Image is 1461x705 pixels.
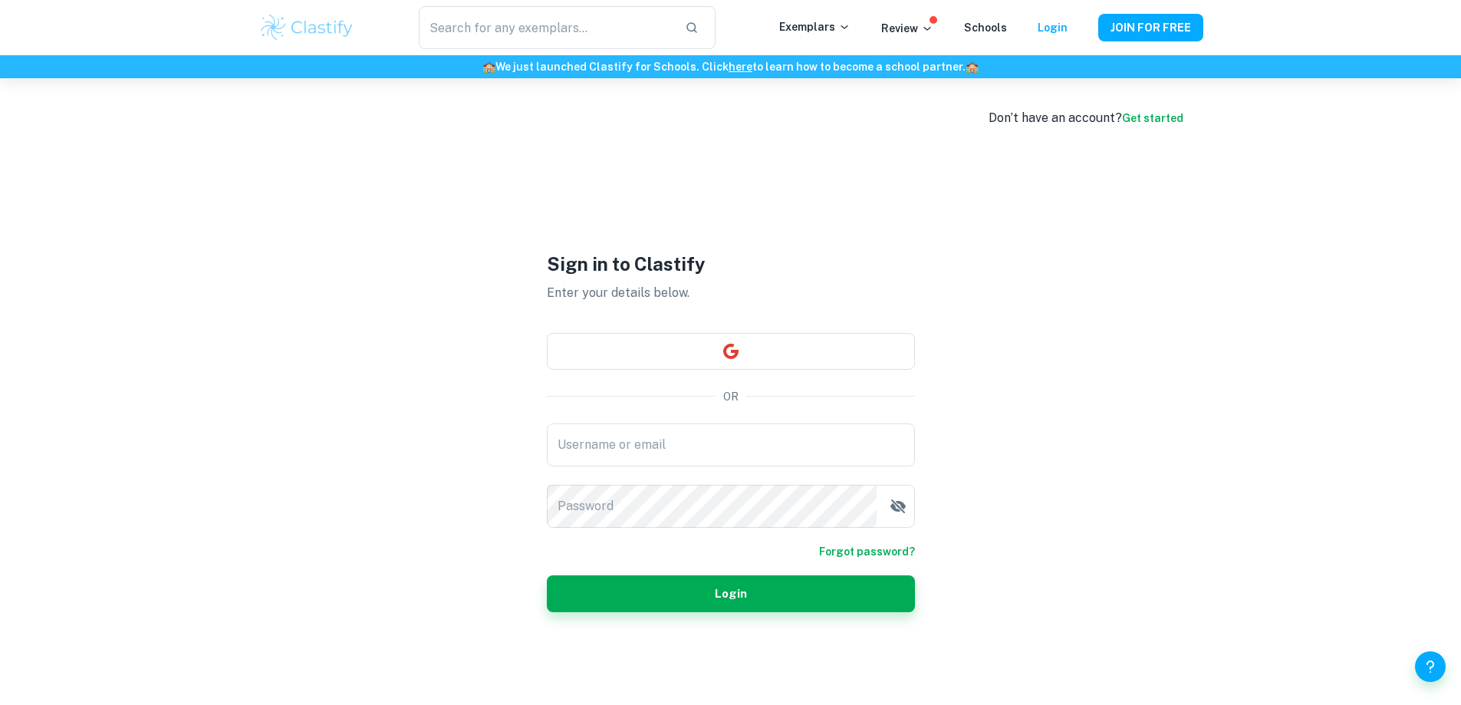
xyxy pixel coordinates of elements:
button: Help and Feedback [1415,651,1446,682]
p: Exemplars [779,18,851,35]
p: Enter your details below. [547,284,915,302]
a: Forgot password? [819,543,915,560]
h6: We just launched Clastify for Schools. Click to learn how to become a school partner. [3,58,1458,75]
img: Clastify logo [258,12,356,43]
p: Review [881,20,933,37]
span: 🏫 [966,61,979,73]
button: Login [547,575,915,612]
h1: Sign in to Clastify [547,250,915,278]
a: here [729,61,752,73]
a: Get started [1122,112,1183,124]
button: JOIN FOR FREE [1098,14,1203,41]
a: Login [1038,21,1068,34]
input: Search for any exemplars... [419,6,672,49]
div: Don’t have an account? [989,109,1183,127]
a: Schools [964,21,1007,34]
p: OR [723,388,739,405]
span: 🏫 [482,61,495,73]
